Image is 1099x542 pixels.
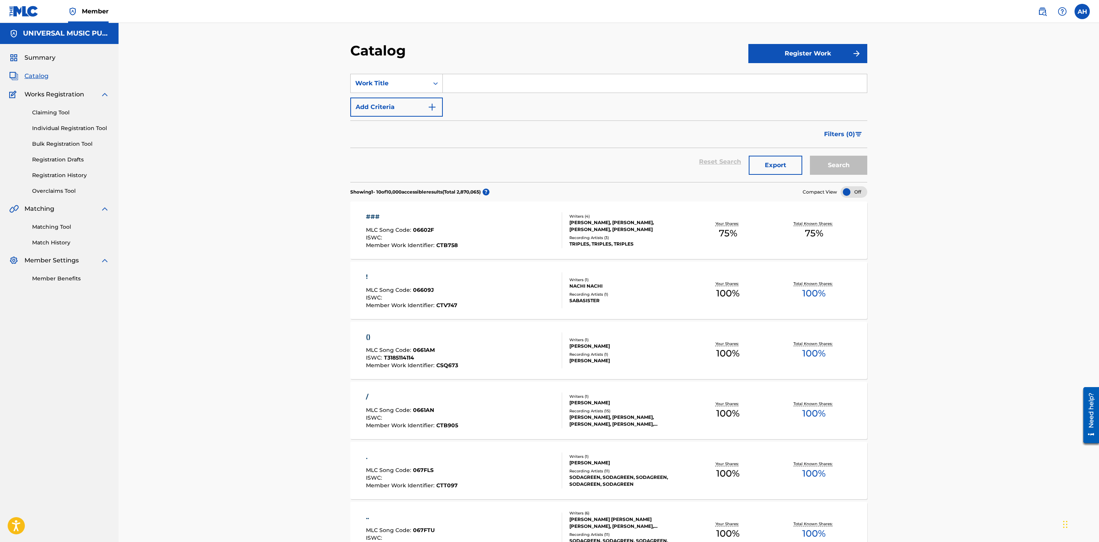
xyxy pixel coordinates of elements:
span: 100 % [802,347,826,360]
span: 06602F [413,226,434,233]
span: Member Work Identifier : [366,302,436,309]
img: search [1038,7,1047,16]
div: [PERSON_NAME] [569,459,685,466]
div: [PERSON_NAME], [PERSON_NAME], [PERSON_NAME], [PERSON_NAME], [PERSON_NAME] [569,414,685,428]
img: Top Rightsholder [68,7,77,16]
div: Writers ( 4 ) [569,213,685,219]
span: 06609J [413,286,434,293]
p: Your Shares: [715,461,741,467]
p: Your Shares: [715,341,741,347]
a: !MLC Song Code:06609JISWC:Member Work Identifier:CTV747Writers (1)NACHI NACHIRecording Artists (1... [350,262,867,319]
span: 75 % [805,226,823,240]
span: ? [483,189,489,195]
img: 9d2ae6d4665cec9f34b9.svg [428,103,437,112]
img: filter [855,132,862,137]
p: Total Known Shares: [793,461,834,467]
span: MLC Song Code : [366,286,413,293]
iframe: Chat Widget [1061,505,1099,542]
span: ISWC : [366,534,384,541]
span: 100 % [716,407,740,420]
img: MLC Logo [9,6,39,17]
span: ISWC : [366,354,384,361]
a: Individual Registration Tool [32,124,109,132]
a: Overclaims Tool [32,187,109,195]
img: Summary [9,53,18,62]
div: NACHI NACHI [569,283,685,290]
p: Your Shares: [715,221,741,226]
span: MLC Song Code : [366,347,413,353]
img: Member Settings [9,256,18,265]
a: SummarySummary [9,53,55,62]
div: Recording Artists ( 11 ) [569,532,685,537]
div: Writers ( 6 ) [569,510,685,516]
div: TRIPLES, TRIPLES, TRIPLES [569,241,685,247]
div: Recording Artists ( 15 ) [569,408,685,414]
p: Total Known Shares: [793,221,834,226]
div: .. [366,513,459,522]
button: Add Criteria [350,98,443,117]
form: Search Form [350,74,867,182]
div: Work Title [355,79,424,88]
span: Member [82,7,109,16]
div: Recording Artists ( 11 ) [569,468,685,474]
span: CTB905 [436,422,458,429]
span: 067FLS [413,467,434,474]
span: CSQ673 [436,362,458,369]
div: [PERSON_NAME], [PERSON_NAME], [PERSON_NAME], [PERSON_NAME] [569,219,685,233]
a: Bulk Registration Tool [32,140,109,148]
a: Match History [32,239,109,247]
a: Claiming Tool [32,109,109,117]
div: [PERSON_NAME] [PERSON_NAME] [PERSON_NAME], [PERSON_NAME], [PERSON_NAME], [PERSON_NAME], [PERSON_N... [569,516,685,530]
span: CTB758 [436,242,458,249]
img: Catalog [9,72,18,81]
span: MLC Song Code : [366,407,413,413]
p: Your Shares: [715,401,741,407]
div: Writers ( 1 ) [569,277,685,283]
div: Writers ( 1 ) [569,394,685,399]
span: 100 % [802,527,826,540]
span: Member Work Identifier : [366,242,436,249]
span: MLC Song Code : [366,527,413,534]
span: Member Work Identifier : [366,362,436,369]
div: ! [366,272,457,282]
span: 0661AM [413,347,435,353]
button: Export [749,156,802,175]
span: 0661AN [413,407,434,413]
span: 100 % [716,527,740,540]
p: Total Known Shares: [793,401,834,407]
div: Recording Artists ( 1 ) [569,291,685,297]
p: Total Known Shares: [793,521,834,527]
a: ()MLC Song Code:0661AMISWC:T3185114114Member Work Identifier:CSQ673Writers (1)[PERSON_NAME]Record... [350,322,867,379]
span: Compact View [803,189,837,195]
img: Works Registration [9,90,19,99]
p: Your Shares: [715,521,741,527]
div: Drag [1063,513,1068,536]
span: MLC Song Code : [366,226,413,233]
span: 100 % [802,467,826,480]
div: / [366,392,458,402]
a: .MLC Song Code:067FLSISWC:Member Work Identifier:CTT097Writers (1)[PERSON_NAME]Recording Artists ... [350,442,867,499]
button: Filters (0) [819,125,867,144]
div: [PERSON_NAME] [569,399,685,406]
img: Accounts [9,29,18,38]
a: Registration Drafts [32,156,109,164]
span: MLC Song Code : [366,467,413,474]
span: T3185114114 [384,354,414,361]
span: 100 % [716,467,740,480]
p: Your Shares: [715,281,741,286]
span: Member Work Identifier : [366,482,436,489]
div: Recording Artists ( 3 ) [569,235,685,241]
div: () [366,332,458,342]
a: /MLC Song Code:0661ANISWC:Member Work Identifier:CTB905Writers (1)[PERSON_NAME]Recording Artists ... [350,382,867,439]
span: ISWC : [366,234,384,241]
span: Summary [24,53,55,62]
img: help [1058,7,1067,16]
span: 75 % [719,226,737,240]
iframe: Resource Center [1078,384,1099,446]
span: Member Settings [24,256,79,265]
div: Writers ( 1 ) [569,337,685,343]
span: 100 % [716,347,740,360]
